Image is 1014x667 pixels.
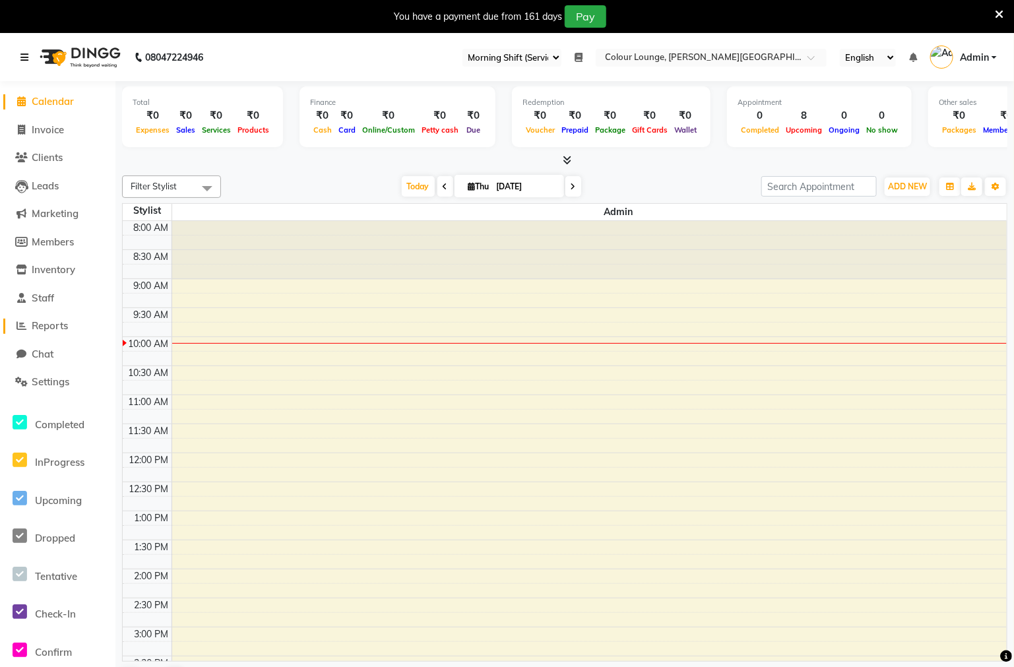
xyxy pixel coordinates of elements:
a: Clients [3,150,112,166]
span: Today [402,176,435,197]
div: ₹0 [523,108,558,123]
div: 0 [863,108,901,123]
button: ADD NEW [885,177,930,196]
a: Settings [3,375,112,390]
span: Check-In [35,608,76,620]
a: Members [3,235,112,250]
div: 2:00 PM [132,569,172,583]
div: 12:30 PM [127,482,172,496]
div: ₹0 [359,108,418,123]
span: Voucher [523,125,558,135]
div: ₹0 [592,108,629,123]
div: 12:00 PM [127,453,172,467]
span: Products [234,125,272,135]
a: Invoice [3,123,112,138]
span: Prepaid [558,125,592,135]
input: Search Appointment [761,176,877,197]
div: Finance [310,97,485,108]
div: ₹0 [629,108,671,123]
div: ₹0 [939,108,980,123]
div: ₹0 [335,108,359,123]
span: Ongoing [825,125,863,135]
div: 9:30 AM [131,308,172,322]
span: ADD NEW [888,181,927,191]
img: Admin [930,46,953,69]
span: Tentative [35,570,77,583]
span: Upcoming [782,125,825,135]
span: Completed [738,125,782,135]
div: ₹0 [234,108,272,123]
a: Calendar [3,94,112,110]
span: Petty cash [418,125,462,135]
span: Marketing [32,207,79,220]
span: Gift Cards [629,125,671,135]
div: 11:00 AM [126,395,172,409]
span: Services [199,125,234,135]
span: Inventory [32,263,75,276]
div: You have a payment due from 161 days [394,10,562,24]
div: ₹0 [133,108,173,123]
div: 2:30 PM [132,598,172,612]
span: Clients [32,151,63,164]
div: Appointment [738,97,901,108]
span: Dropped [35,532,75,544]
div: 11:30 AM [126,424,172,438]
span: Staff [32,292,54,304]
div: ₹0 [173,108,199,123]
div: ₹0 [558,108,592,123]
button: Pay [565,5,606,28]
span: Admin [960,51,989,65]
div: 1:30 PM [132,540,172,554]
span: Packages [939,125,980,135]
b: 08047224946 [145,39,203,76]
span: Calendar [32,95,74,108]
a: Staff [3,291,112,306]
div: 8 [782,108,825,123]
a: Chat [3,347,112,362]
span: Card [335,125,359,135]
div: 10:30 AM [126,366,172,380]
div: 0 [738,108,782,123]
div: ₹0 [310,108,335,123]
span: Chat [32,348,53,360]
span: Members [32,236,74,248]
span: Completed [35,418,84,431]
span: Upcoming [35,494,82,507]
div: 0 [825,108,863,123]
span: Reports [32,319,68,332]
div: 9:00 AM [131,279,172,293]
input: 2025-09-04 [493,177,559,197]
a: Leads [3,179,112,194]
span: Wallet [671,125,700,135]
span: No show [863,125,901,135]
div: Redemption [523,97,700,108]
div: 8:30 AM [131,250,172,264]
div: 8:00 AM [131,221,172,235]
span: Filter Stylist [131,181,177,191]
a: Reports [3,319,112,334]
span: Invoice [32,123,64,136]
div: Total [133,97,272,108]
div: 10:00 AM [126,337,172,351]
div: 1:00 PM [132,511,172,525]
span: Online/Custom [359,125,418,135]
div: ₹0 [418,108,462,123]
span: Thu [465,181,493,191]
div: ₹0 [671,108,700,123]
span: Leads [32,179,59,192]
a: Marketing [3,206,112,222]
div: ₹0 [462,108,485,123]
a: Inventory [3,263,112,278]
span: Settings [32,375,69,388]
span: Cash [310,125,335,135]
span: Expenses [133,125,173,135]
img: logo [34,39,124,76]
span: Due [463,125,484,135]
div: 3:00 PM [132,627,172,641]
span: Package [592,125,629,135]
span: Sales [173,125,199,135]
span: Confirm [35,646,72,658]
div: Stylist [123,204,172,218]
div: ₹0 [199,108,234,123]
span: InProgress [35,456,84,468]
